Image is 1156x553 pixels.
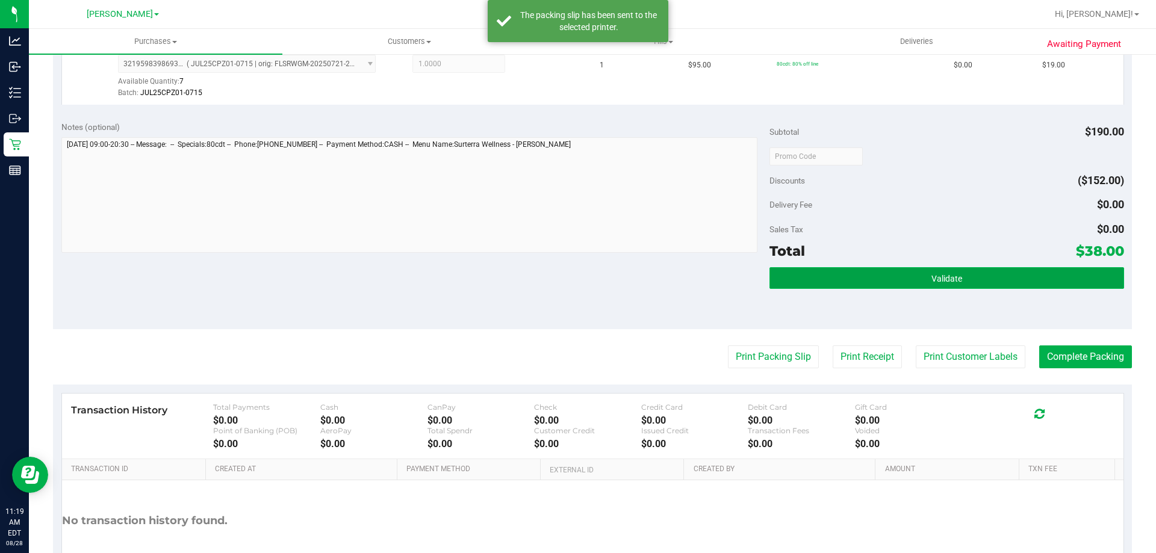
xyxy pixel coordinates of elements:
span: $0.00 [1097,223,1124,235]
span: 7 [179,77,184,85]
inline-svg: Outbound [9,113,21,125]
span: Awaiting Payment [1047,37,1121,51]
span: Subtotal [769,127,799,137]
inline-svg: Inventory [9,87,21,99]
p: 11:19 AM EDT [5,506,23,539]
a: Deliveries [790,29,1043,54]
span: $19.00 [1042,60,1065,71]
div: $0.00 [748,438,855,450]
span: Delivery Fee [769,200,812,209]
div: $0.00 [427,438,535,450]
div: Check [534,403,641,412]
inline-svg: Inbound [9,61,21,73]
div: $0.00 [320,415,427,426]
span: Validate [931,274,962,283]
div: $0.00 [213,415,320,426]
div: $0.00 [213,438,320,450]
button: Validate [769,267,1123,289]
span: Deliveries [884,36,949,47]
span: Sales Tax [769,224,803,234]
div: Gift Card [855,403,962,412]
iframe: Resource center [12,457,48,493]
div: Cash [320,403,427,412]
span: Batch: [118,88,138,97]
th: External ID [540,459,683,481]
span: $38.00 [1076,243,1124,259]
button: Complete Packing [1039,345,1132,368]
span: [PERSON_NAME] [87,9,153,19]
div: $0.00 [320,438,427,450]
button: Print Packing Slip [728,345,819,368]
span: $95.00 [688,60,711,71]
div: Transaction Fees [748,426,855,435]
a: Created At [215,465,392,474]
div: Available Quantity: [118,73,389,96]
div: $0.00 [641,415,748,426]
span: $0.00 [1097,198,1124,211]
input: Promo Code [769,147,863,165]
a: Customers [282,29,536,54]
a: Transaction ID [71,465,201,474]
div: $0.00 [855,438,962,450]
span: ($152.00) [1078,174,1124,187]
a: Created By [694,465,871,474]
a: Txn Fee [1028,465,1110,474]
span: Customers [283,36,535,47]
div: $0.00 [748,415,855,426]
div: $0.00 [534,438,641,450]
div: Total Payments [213,403,320,412]
div: Issued Credit [641,426,748,435]
inline-svg: Analytics [9,35,21,47]
span: 1 [600,60,604,71]
button: Print Receipt [833,345,902,368]
p: 08/28 [5,539,23,548]
div: Customer Credit [534,426,641,435]
inline-svg: Retail [9,138,21,150]
div: Point of Banking (POB) [213,426,320,435]
div: AeroPay [320,426,427,435]
div: $0.00 [534,415,641,426]
span: Discounts [769,170,805,191]
span: $190.00 [1085,125,1124,138]
span: Hi, [PERSON_NAME]! [1055,9,1133,19]
div: $0.00 [427,415,535,426]
div: Total Spendr [427,426,535,435]
a: Purchases [29,29,282,54]
span: $0.00 [954,60,972,71]
span: Purchases [29,36,282,47]
div: Debit Card [748,403,855,412]
span: JUL25CPZ01-0715 [140,88,202,97]
div: CanPay [427,403,535,412]
a: Amount [885,465,1015,474]
div: $0.00 [855,415,962,426]
button: Print Customer Labels [916,345,1025,368]
span: 80cdt: 80% off line [777,61,818,67]
div: $0.00 [641,438,748,450]
a: Payment Method [406,465,536,474]
div: The packing slip has been sent to the selected printer. [518,9,659,33]
span: Notes (optional) [61,122,120,132]
inline-svg: Reports [9,164,21,176]
div: Voided [855,426,962,435]
span: Total [769,243,805,259]
div: Credit Card [641,403,748,412]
